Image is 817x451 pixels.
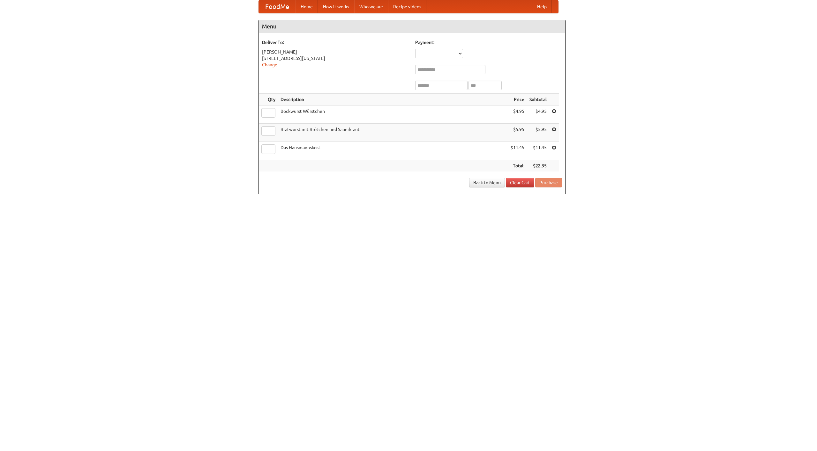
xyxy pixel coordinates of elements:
[259,0,296,13] a: FoodMe
[508,94,527,105] th: Price
[318,0,354,13] a: How it works
[508,142,527,160] td: $11.45
[278,142,508,160] td: Das Hausmannskost
[259,20,565,33] h4: Menu
[354,0,388,13] a: Who we are
[415,39,562,46] h5: Payment:
[527,105,549,124] td: $4.95
[262,49,409,55] div: [PERSON_NAME]
[278,124,508,142] td: Bratwurst mit Brötchen und Sauerkraut
[469,178,505,187] a: Back to Menu
[527,94,549,105] th: Subtotal
[259,94,278,105] th: Qty
[527,160,549,172] th: $22.35
[508,160,527,172] th: Total:
[506,178,534,187] a: Clear Cart
[508,105,527,124] td: $4.95
[278,105,508,124] td: Bockwurst Würstchen
[296,0,318,13] a: Home
[278,94,508,105] th: Description
[262,55,409,62] div: [STREET_ADDRESS][US_STATE]
[535,178,562,187] button: Purchase
[527,124,549,142] td: $5.95
[262,39,409,46] h5: Deliver To:
[532,0,552,13] a: Help
[527,142,549,160] td: $11.45
[262,62,277,67] a: Change
[508,124,527,142] td: $5.95
[388,0,426,13] a: Recipe videos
